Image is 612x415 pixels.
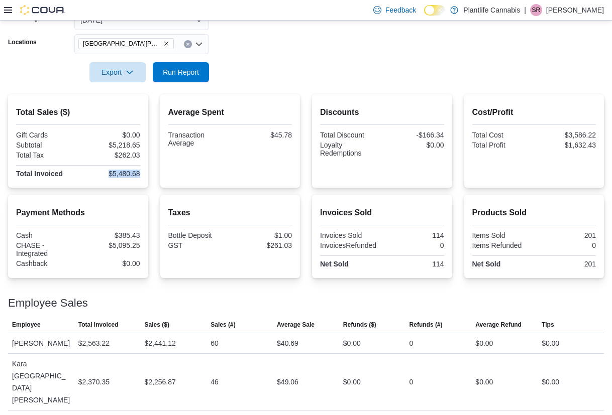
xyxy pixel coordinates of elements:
h2: Taxes [168,207,292,219]
div: 201 [536,231,596,239]
div: 46 [211,376,219,388]
span: Refunds ($) [343,321,376,329]
div: GST [168,241,228,249]
input: Dark Mode [424,5,445,16]
div: Loyalty Redemptions [320,141,380,157]
h2: Cost/Profit [472,106,596,118]
span: Tips [542,321,554,329]
div: Bottle Deposit [168,231,228,239]
span: SR [532,4,541,16]
div: $45.78 [232,131,292,139]
div: $2,441.12 [145,337,176,349]
div: $0.00 [343,337,361,349]
div: $0.00 [542,376,559,388]
div: 201 [536,260,596,268]
p: [PERSON_NAME] [546,4,604,16]
span: Average Sale [277,321,315,329]
h2: Invoices Sold [320,207,444,219]
h2: Payment Methods [16,207,140,219]
span: Fort McMurray - Eagle Ridge [78,38,174,49]
button: Open list of options [195,40,203,48]
p: Plantlife Cannabis [463,4,520,16]
h2: Average Spent [168,106,292,118]
div: $5,095.25 [80,241,140,249]
div: Total Profit [472,141,532,149]
div: $262.03 [80,151,140,159]
div: 114 [384,260,444,268]
strong: Total Invoiced [16,170,63,178]
div: $0.00 [475,376,493,388]
p: | [524,4,526,16]
div: [PERSON_NAME] [8,333,74,353]
div: $1.00 [232,231,292,239]
button: Clear input [184,40,192,48]
div: $385.43 [80,231,140,239]
span: Total Invoiced [78,321,119,329]
button: Export [89,62,146,82]
h3: Employee Sales [8,297,88,309]
div: 114 [384,231,444,239]
div: Kara [GEOGRAPHIC_DATA][PERSON_NAME] [8,354,74,410]
div: $2,370.35 [78,376,110,388]
div: Total Discount [320,131,380,139]
div: $0.00 [80,259,140,267]
div: 60 [211,337,219,349]
button: Run Report [153,62,209,82]
div: Cash [16,231,76,239]
div: $5,480.68 [80,170,140,178]
span: Sales ($) [145,321,169,329]
div: Total Cost [472,131,532,139]
div: Gift Cards [16,131,76,139]
span: Run Report [163,67,199,77]
div: Skyler Rowsell [530,4,542,16]
div: $3,586.22 [536,131,596,139]
div: Total Tax [16,151,76,159]
div: $0.00 [343,376,361,388]
div: Subtotal [16,141,76,149]
div: $0.00 [80,131,140,139]
div: $40.69 [277,337,298,349]
div: $49.06 [277,376,298,388]
span: Employee [12,321,41,329]
img: Cova [20,5,65,15]
div: Transaction Average [168,131,228,147]
div: $0.00 [475,337,493,349]
span: Export [95,62,140,82]
div: 0 [384,241,444,249]
span: Average Refund [475,321,522,329]
div: $5,218.65 [80,141,140,149]
strong: Net Sold [472,260,501,268]
div: InvoicesRefunded [320,241,380,249]
span: Sales (#) [211,321,235,329]
div: Items Refunded [472,241,532,249]
div: -$166.34 [384,131,444,139]
div: Invoices Sold [320,231,380,239]
div: Items Sold [472,231,532,239]
button: Remove Fort McMurray - Eagle Ridge from selection in this group [163,41,169,47]
h2: Products Sold [472,207,596,219]
div: Cashback [16,259,76,267]
span: [GEOGRAPHIC_DATA][PERSON_NAME] - [GEOGRAPHIC_DATA] [83,39,161,49]
div: 0 [410,337,414,349]
div: $2,256.87 [145,376,176,388]
span: Feedback [385,5,416,15]
label: Locations [8,38,37,46]
strong: Net Sold [320,260,349,268]
div: 0 [410,376,414,388]
h2: Discounts [320,106,444,118]
h2: Total Sales ($) [16,106,140,118]
div: $0.00 [542,337,559,349]
div: $261.03 [232,241,292,249]
div: 0 [536,241,596,249]
div: $1,632.43 [536,141,596,149]
div: CHASE - Integrated [16,241,76,257]
div: $2,563.22 [78,337,110,349]
span: Refunds (#) [410,321,443,329]
div: $0.00 [384,141,444,149]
